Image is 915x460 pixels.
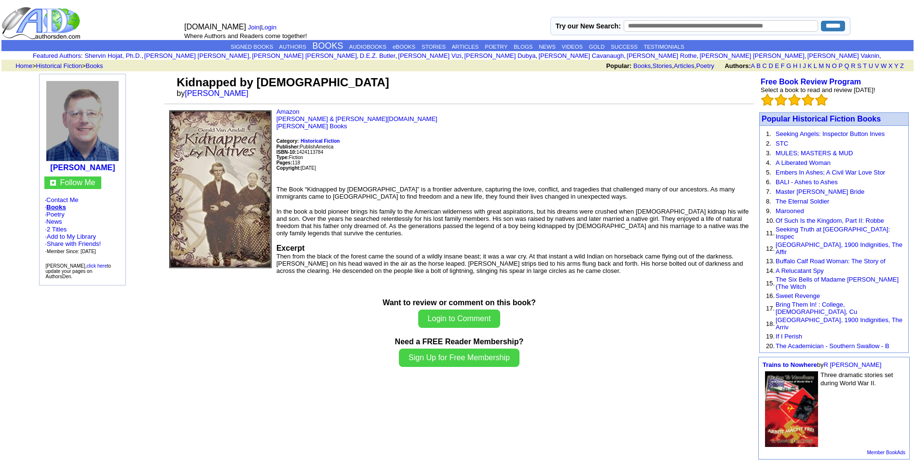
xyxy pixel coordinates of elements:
a: Featured Authors [33,52,81,59]
a: R [851,62,855,69]
font: [DOMAIN_NAME] [184,23,246,31]
a: Sign Up for Free Membership [399,354,519,362]
font: : [33,52,82,59]
a: STORIES [422,44,446,50]
a: Books [633,62,651,69]
a: P [838,62,842,69]
a: A Relucatant Spy [776,267,824,274]
font: 13. [766,257,775,265]
a: Embers In Ashes; A Civil War Love Stor [776,169,885,176]
a: Bring Them In! : College, [DEMOGRAPHIC_DATA], Cu [776,301,857,315]
font: · · · · [44,196,121,255]
a: Historical Fiction [36,62,82,69]
font: Follow Me [60,178,95,187]
font: 20. [766,342,775,350]
font: > > [12,62,103,69]
a: A Liberated Woman [776,159,831,166]
font: 5. [766,169,771,176]
a: Login to Comment [418,315,501,323]
font: 16. [766,292,775,299]
a: [PERSON_NAME] [50,163,115,172]
img: 20603.jpg [169,110,272,268]
label: Try our New Search: [556,22,621,30]
font: i [881,54,882,59]
font: [DATE] [300,165,315,171]
a: [PERSON_NAME] Rothe [627,52,696,59]
font: [PERSON_NAME], to update your pages on AuthorsDen. [45,263,111,279]
font: Member Since: [DATE] [47,249,96,254]
a: Master [PERSON_NAME] Bride [776,188,864,195]
a: BALI - Ashes to Ashes [776,178,838,186]
a: The Academician - Southern Swallow - B [776,342,889,350]
a: [PERSON_NAME] Vizi [398,52,461,59]
a: NEWS [539,44,556,50]
a: K [808,62,812,69]
b: Popular: [606,62,632,69]
img: bigemptystars.png [788,94,801,106]
img: 65196.jpg [46,81,119,161]
a: Buffalo Calf Road Woman: The Story of [776,257,886,265]
a: Of Such Is the Kingdom, Part II: Robbe [776,217,884,224]
a: J [803,62,806,69]
a: MULES; MASTERS & MUD [776,149,853,157]
font: 2. [766,140,771,147]
b: Historical Fiction [300,138,340,144]
a: [GEOGRAPHIC_DATA], 1900 Indignities, The Affir [776,241,902,256]
font: , , , , , , , , , , [84,52,882,59]
font: i [537,54,538,59]
a: The Six Bells of Madame [PERSON_NAME] (The Witch [776,276,899,290]
a: STC [776,140,788,147]
a: D [768,62,773,69]
a: Stories [653,62,672,69]
a: Add to My Library [47,233,96,240]
b: Want to review or comment on this book? [382,298,536,307]
font: 19. [766,333,775,340]
a: click here [87,263,107,269]
a: Member BookAds [867,450,905,455]
a: [PERSON_NAME] Vaknin [807,52,879,59]
a: V [875,62,879,69]
a: AUDIOBOOKS [349,44,386,50]
a: Z [900,62,904,69]
img: bigemptystars.png [761,94,774,106]
a: [PERSON_NAME] [PERSON_NAME] [699,52,804,59]
b: Category: [276,138,299,144]
font: 118 [276,160,300,165]
a: R [PERSON_NAME] [823,361,881,368]
font: · · · [45,233,101,255]
a: Contact Me [46,196,78,203]
font: Fiction [276,155,303,160]
b: Pages: [276,160,292,165]
font: Three dramatic stories set during World War II. [820,371,893,387]
font: by [177,89,255,97]
a: Articles [674,62,695,69]
a: X [888,62,893,69]
a: GOLD [589,44,605,50]
a: Join [248,24,259,31]
a: L [814,62,817,69]
font: i [251,54,252,59]
font: i [358,54,359,59]
a: eBOOKS [393,44,415,50]
img: bigemptystars.png [775,94,787,106]
a: Q [844,62,849,69]
font: · [45,226,101,255]
font: 11. [766,230,775,237]
a: AUTHORS [279,44,306,50]
img: 50507.jpg [765,371,818,447]
button: Login to Comment [418,310,501,328]
font: i [806,54,807,59]
font: 6. [766,178,771,186]
font: i [698,54,699,59]
a: News [46,218,62,225]
font: 1424113784 [276,149,323,155]
a: Seeking Truth at [GEOGRAPHIC_DATA]: Inspec [776,226,890,240]
a: [PERSON_NAME] [185,89,248,97]
font: i [397,54,398,59]
a: Share with Friends! [47,240,101,247]
a: BOOKS [313,41,343,51]
a: [PERSON_NAME] [PERSON_NAME] [252,52,356,59]
a: U [869,62,873,69]
a: POETRY [485,44,507,50]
